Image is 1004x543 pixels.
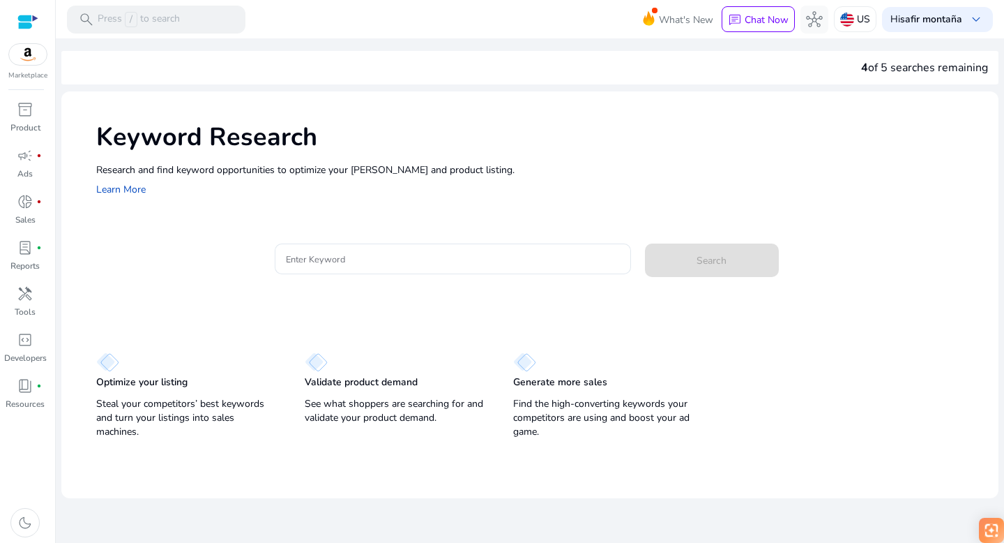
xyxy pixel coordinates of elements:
p: Sales [15,214,36,226]
span: What's New [659,8,713,32]
span: lab_profile [17,239,33,256]
span: / [125,12,137,27]
p: Optimize your listing [96,375,188,389]
p: Marketplace [8,70,47,81]
p: US [857,7,870,31]
p: Press to search [98,12,180,27]
span: donut_small [17,193,33,210]
p: Validate product demand [305,375,418,389]
h1: Keyword Research [96,122,984,152]
img: diamond.svg [96,352,119,372]
img: amazon.svg [9,44,47,65]
div: of 5 searches remaining [861,59,988,76]
p: Product [10,121,40,134]
p: Resources [6,398,45,410]
p: Chat Now [745,13,789,27]
p: Find the high-converting keywords your competitors are using and boost your ad game. [513,397,694,439]
p: Developers [4,352,47,364]
p: Hi [890,15,962,24]
b: safir montaña [900,13,962,26]
span: fiber_manual_record [36,383,42,389]
span: fiber_manual_record [36,199,42,204]
span: handyman [17,285,33,302]
img: diamond.svg [305,352,328,372]
span: inventory_2 [17,101,33,118]
span: search [78,11,95,28]
span: campaign [17,147,33,164]
span: hub [806,11,823,28]
p: Generate more sales [513,375,607,389]
p: Reports [10,260,40,272]
span: chat [728,13,742,27]
span: fiber_manual_record [36,153,42,158]
button: hub [800,6,828,34]
span: 4 [861,60,868,75]
p: Ads [17,168,33,180]
span: keyboard_arrow_down [968,11,984,28]
img: diamond.svg [513,352,536,372]
p: Research and find keyword opportunities to optimize your [PERSON_NAME] and product listing. [96,163,984,177]
img: us.svg [840,13,854,27]
a: Learn More [96,183,146,196]
button: chatChat Now [722,6,795,33]
span: code_blocks [17,332,33,348]
span: fiber_manual_record [36,245,42,251]
p: Tools [15,306,36,318]
p: Steal your competitors’ best keywords and turn your listings into sales machines. [96,397,277,439]
span: dark_mode [17,514,33,531]
p: See what shoppers are searching for and validate your product demand. [305,397,485,425]
span: book_4 [17,378,33,394]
